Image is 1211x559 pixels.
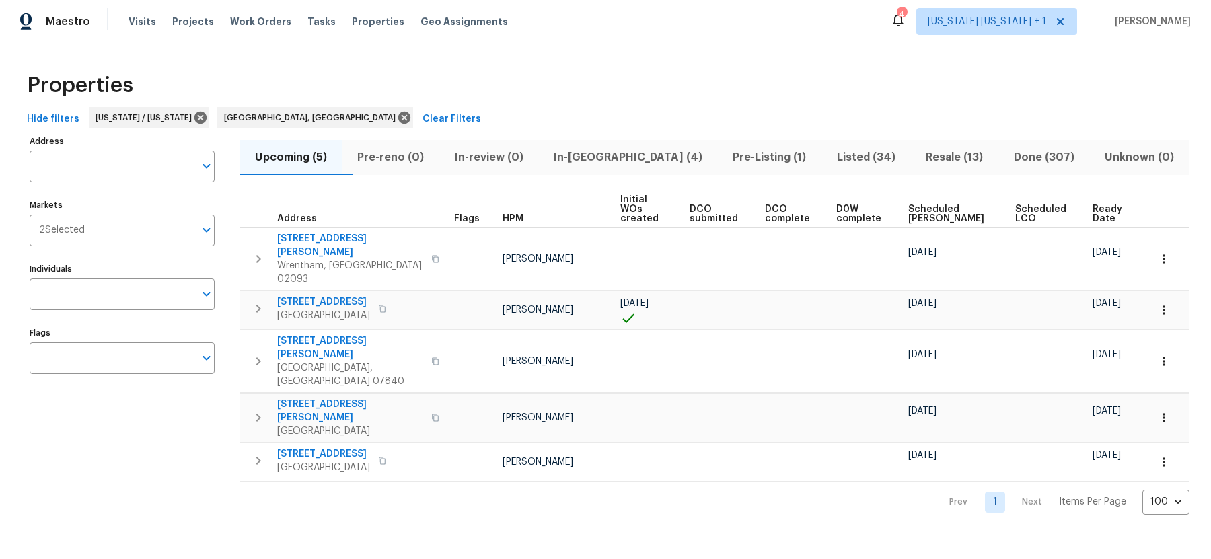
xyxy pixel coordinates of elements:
[908,451,937,460] span: [DATE]
[919,148,990,167] span: Resale (13)
[454,214,480,223] span: Flags
[277,447,370,461] span: [STREET_ADDRESS]
[248,148,334,167] span: Upcoming (5)
[423,111,481,128] span: Clear Filters
[765,204,814,223] span: DCO complete
[928,15,1046,28] span: [US_STATE] [US_STATE] + 1
[46,15,90,28] span: Maestro
[503,305,573,315] span: [PERSON_NAME]
[277,334,423,361] span: [STREET_ADDRESS][PERSON_NAME]
[1093,451,1121,460] span: [DATE]
[447,148,530,167] span: In-review (0)
[277,259,423,286] span: Wrentham, [GEOGRAPHIC_DATA] 02093
[172,15,214,28] span: Projects
[1093,406,1121,416] span: [DATE]
[30,265,215,273] label: Individuals
[937,490,1189,515] nav: Pagination Navigation
[1006,148,1081,167] span: Done (307)
[30,201,215,209] label: Markets
[129,15,156,28] span: Visits
[836,204,885,223] span: D0W complete
[224,111,401,124] span: [GEOGRAPHIC_DATA], [GEOGRAPHIC_DATA]
[39,225,85,236] span: 2 Selected
[503,357,573,366] span: [PERSON_NAME]
[350,148,431,167] span: Pre-reno (0)
[277,361,423,388] span: [GEOGRAPHIC_DATA], [GEOGRAPHIC_DATA] 07840
[89,107,209,128] div: [US_STATE] / [US_STATE]
[503,254,573,264] span: [PERSON_NAME]
[503,457,573,467] span: [PERSON_NAME]
[620,299,649,308] span: [DATE]
[217,107,413,128] div: [GEOGRAPHIC_DATA], [GEOGRAPHIC_DATA]
[503,214,523,223] span: HPM
[277,309,370,322] span: [GEOGRAPHIC_DATA]
[307,17,336,26] span: Tasks
[1142,484,1189,519] div: 100
[27,111,79,128] span: Hide filters
[420,15,508,28] span: Geo Assignments
[30,329,215,337] label: Flags
[830,148,902,167] span: Listed (34)
[277,398,423,424] span: [STREET_ADDRESS][PERSON_NAME]
[352,15,404,28] span: Properties
[417,107,486,132] button: Clear Filters
[908,204,992,223] span: Scheduled [PERSON_NAME]
[908,299,937,308] span: [DATE]
[1093,204,1126,223] span: Ready Date
[546,148,709,167] span: In-[GEOGRAPHIC_DATA] (4)
[908,248,937,257] span: [DATE]
[197,348,216,367] button: Open
[197,285,216,303] button: Open
[1109,15,1191,28] span: [PERSON_NAME]
[277,424,423,438] span: [GEOGRAPHIC_DATA]
[197,157,216,176] button: Open
[908,406,937,416] span: [DATE]
[277,214,317,223] span: Address
[1093,299,1121,308] span: [DATE]
[22,107,85,132] button: Hide filters
[1059,495,1126,509] p: Items Per Page
[726,148,813,167] span: Pre-Listing (1)
[985,492,1005,513] a: Goto page 1
[1093,350,1121,359] span: [DATE]
[277,295,370,309] span: [STREET_ADDRESS]
[690,204,742,223] span: DCO submitted
[30,137,215,145] label: Address
[277,461,370,474] span: [GEOGRAPHIC_DATA]
[897,8,906,22] div: 4
[1015,204,1070,223] span: Scheduled LCO
[96,111,197,124] span: [US_STATE] / [US_STATE]
[620,195,667,223] span: Initial WOs created
[277,232,423,259] span: [STREET_ADDRESS][PERSON_NAME]
[1093,248,1121,257] span: [DATE]
[197,221,216,239] button: Open
[27,79,133,92] span: Properties
[230,15,291,28] span: Work Orders
[503,413,573,422] span: [PERSON_NAME]
[908,350,937,359] span: [DATE]
[1098,148,1181,167] span: Unknown (0)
